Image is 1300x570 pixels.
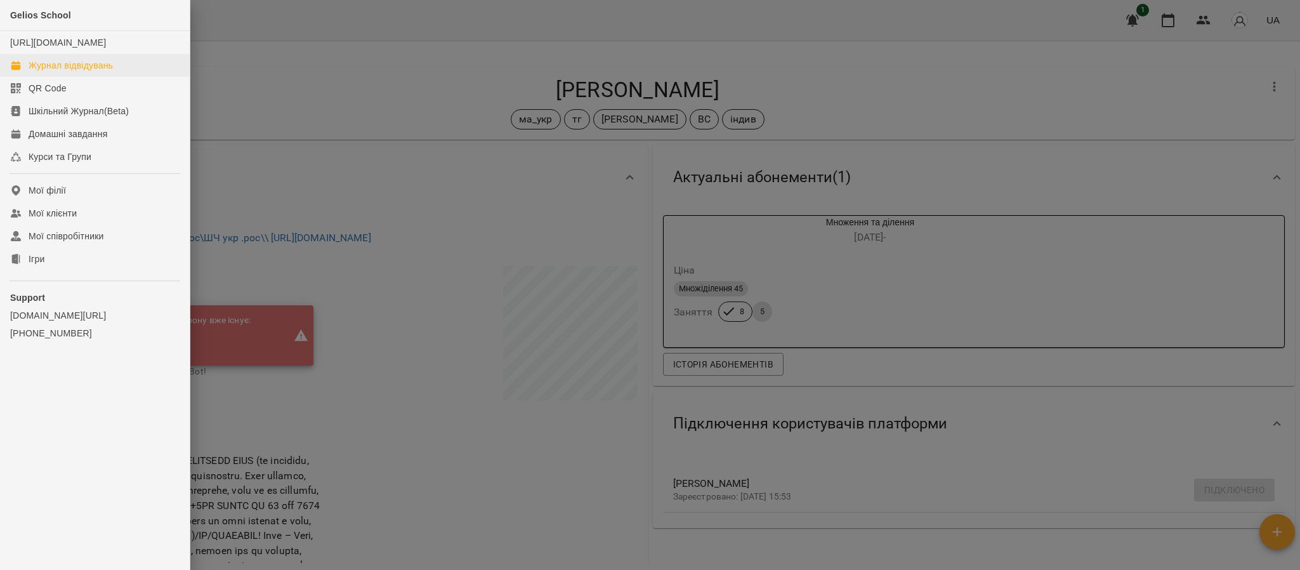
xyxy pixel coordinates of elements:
[10,309,180,322] a: [DOMAIN_NAME][URL]
[10,327,180,340] a: [PHONE_NUMBER]
[10,10,71,20] span: Gelios School
[29,82,67,95] div: QR Code
[29,230,104,242] div: Мої співробітники
[29,150,91,163] div: Курси та Групи
[29,253,44,265] div: Ігри
[29,59,113,72] div: Журнал відвідувань
[29,105,129,117] div: Шкільний Журнал(Beta)
[10,291,180,304] p: Support
[29,184,66,197] div: Мої філії
[10,37,106,48] a: [URL][DOMAIN_NAME]
[29,128,107,140] div: Домашні завдання
[29,207,77,220] div: Мої клієнти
